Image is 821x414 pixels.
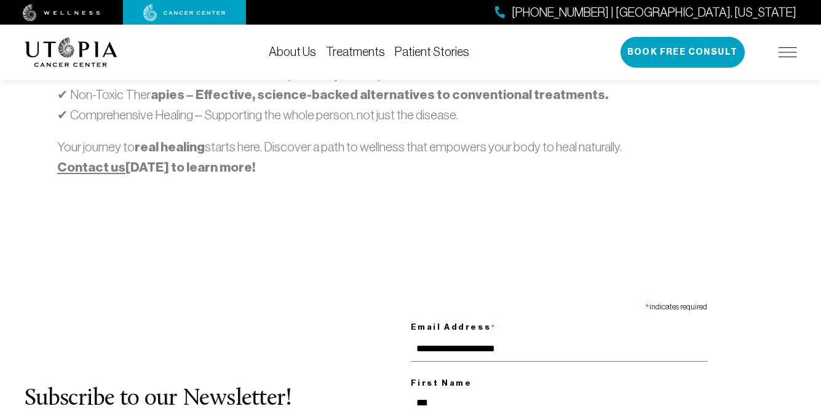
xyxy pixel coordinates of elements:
label: First Name [411,376,707,391]
span: [PHONE_NUMBER] | [GEOGRAPHIC_DATA], [US_STATE] [512,4,796,22]
a: Contact us [57,159,125,175]
strong: apies – Effective, science-backed alternatives to conventional treatments. [151,87,608,103]
p: ✔ – Tailored treatment plans for your unique needs. ✔ Non-Toxic Ther ✔ Comprehensive Healing – Su... [57,65,764,125]
div: indicates required [411,297,707,314]
strong: real healing [135,139,205,155]
p: Your journey to starts here. Discover a path to wellness that empowers your body to heal naturally. [57,137,764,177]
img: wellness [23,4,100,22]
img: logo [25,38,117,67]
label: Email Address [411,314,707,336]
button: Book Free Consult [621,37,745,68]
strong: [DATE] to learn more! [57,159,255,175]
a: About Us [269,45,316,58]
h2: Subscribe to our Newsletter! [25,386,411,412]
a: Patient Stories [395,45,469,58]
strong: Personalized Care [68,67,183,83]
img: cancer center [143,4,226,22]
img: icon-hamburger [779,47,797,57]
a: [PHONE_NUMBER] | [GEOGRAPHIC_DATA], [US_STATE] [495,4,796,22]
a: Treatments [326,45,385,58]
